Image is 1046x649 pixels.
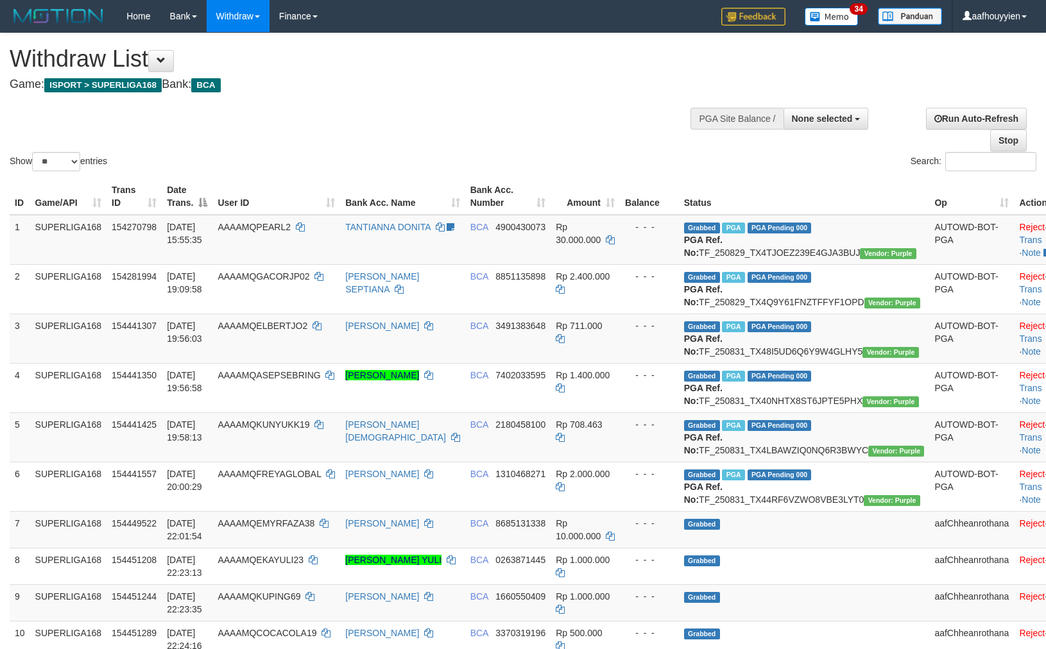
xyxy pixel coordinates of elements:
span: Vendor URL: https://trx4.1velocity.biz [862,396,918,407]
span: Grabbed [684,469,720,480]
span: Marked by aafsoycanthlai [722,371,744,382]
span: Rp 1.000.000 [556,591,610,602]
span: PGA Pending [748,469,812,480]
span: BCA [470,321,488,331]
td: SUPERLIGA168 [30,314,107,363]
span: PGA Pending [748,420,812,431]
td: AUTOWD-BOT-PGA [929,264,1014,314]
td: SUPERLIGA168 [30,264,107,314]
th: Amount: activate to sort column ascending [551,178,620,215]
td: 4 [10,363,30,412]
div: - - - [625,221,674,233]
a: Note [1022,445,1041,455]
span: Marked by aafsoycanthlai [722,420,744,431]
span: Grabbed [684,272,720,283]
a: [PERSON_NAME] [345,469,419,479]
img: Feedback.jpg [721,8,785,26]
span: AAAAMQELBERTJO2 [218,321,307,331]
td: SUPERLIGA168 [30,215,107,265]
td: 8 [10,548,30,584]
td: AUTOWD-BOT-PGA [929,215,1014,265]
td: SUPERLIGA168 [30,363,107,412]
td: SUPERLIGA168 [30,511,107,548]
b: PGA Ref. No: [684,383,723,406]
td: TF_250831_TX4LBAWZIQ0NQ6R3BWYC [679,412,930,462]
a: [PERSON_NAME] [345,370,419,380]
td: SUPERLIGA168 [30,584,107,621]
td: TF_250831_TX44RF6VZWO8VBE3LYT0 [679,462,930,511]
span: Marked by aafmaleo [722,223,744,233]
th: Game/API: activate to sort column ascending [30,178,107,215]
span: None selected [792,114,853,124]
span: Grabbed [684,519,720,530]
td: AUTOWD-BOT-PGA [929,462,1014,511]
span: 34 [850,3,867,15]
span: BCA [470,370,488,380]
span: Marked by aafsoycanthlai [722,321,744,332]
span: Vendor URL: https://trx4.1velocity.biz [868,446,924,457]
a: Run Auto-Refresh [926,108,1027,130]
span: AAAAMQASEPSEBRING [218,370,320,380]
td: 3 [10,314,30,363]
td: 7 [10,511,30,548]
td: aafChheanrothana [929,511,1014,548]
span: AAAAMQEKAYULI23 [218,555,304,565]
div: - - - [625,553,674,566]
span: Rp 1.400.000 [556,370,610,380]
td: AUTOWD-BOT-PGA [929,363,1014,412]
a: [PERSON_NAME] [345,591,419,602]
span: [DATE] 22:23:13 [167,555,202,578]
span: AAAAMQGACORJP02 [218,271,309,282]
td: TF_250829_TX4TJOEZ239E4GJA3BUJ [679,215,930,265]
span: 154441425 [112,419,157,430]
span: [DATE] 20:00:29 [167,469,202,492]
span: ISPORT > SUPERLIGA168 [44,78,162,92]
a: [PERSON_NAME][DEMOGRAPHIC_DATA] [345,419,446,442]
th: Balance [620,178,679,215]
span: 154451289 [112,628,157,638]
span: Grabbed [684,420,720,431]
td: SUPERLIGA168 [30,462,107,511]
span: BCA [470,518,488,528]
span: [DATE] 19:56:58 [167,370,202,393]
span: BCA [470,555,488,565]
a: Note [1022,248,1041,258]
span: [DATE] 19:58:13 [167,419,202,442]
span: Rp 2.400.000 [556,271,610,282]
a: Note [1022,297,1041,307]
td: 9 [10,584,30,621]
a: Note [1022,494,1041,505]
a: [PERSON_NAME] [345,628,419,638]
span: Marked by aafnonsreyleab [722,272,744,283]
span: Copy 4900430073 to clipboard [495,222,545,232]
span: BCA [470,469,488,479]
b: PGA Ref. No: [684,235,723,258]
div: - - - [625,517,674,530]
h1: Withdraw List [10,46,685,72]
th: ID [10,178,30,215]
div: - - - [625,627,674,639]
span: Grabbed [684,628,720,639]
div: - - - [625,418,674,431]
span: Grabbed [684,371,720,382]
div: - - - [625,590,674,603]
span: Rp 30.000.000 [556,222,601,245]
span: BCA [470,591,488,602]
span: Rp 1.000.000 [556,555,610,565]
td: 6 [10,462,30,511]
span: Copy 2180458100 to clipboard [495,419,545,430]
td: aafChheanrothana [929,584,1014,621]
label: Search: [911,152,1036,171]
img: panduan.png [878,8,942,25]
b: PGA Ref. No: [684,284,723,307]
span: BCA [470,628,488,638]
td: SUPERLIGA168 [30,548,107,584]
a: Reject [1019,518,1045,528]
span: Marked by aafsoycanthlai [722,469,744,480]
span: PGA Pending [748,272,812,283]
a: Stop [990,130,1027,151]
a: Reject [1019,222,1045,232]
span: 154270798 [112,222,157,232]
span: Rp 711.000 [556,321,602,331]
span: 154441350 [112,370,157,380]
